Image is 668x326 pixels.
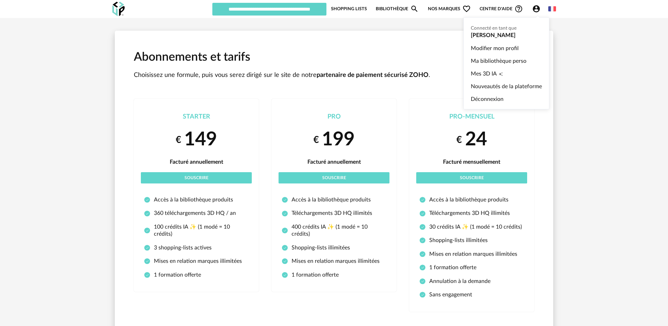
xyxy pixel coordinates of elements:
div: Starter [141,113,252,121]
li: 1 formation offerte [144,271,249,278]
span: Souscrire [185,176,208,180]
li: Mises en relation marques illimitées [419,250,524,258]
li: Mises en relation marques illimitées [282,258,386,265]
a: Shopping Lists [331,2,367,16]
span: Facturé annuellement [170,159,223,165]
span: Centre d'aideHelp Circle Outline icon [480,5,523,13]
div: Pro-Mensuel [416,113,527,121]
h1: Abonnements et tarifs [134,50,534,65]
strong: partenaire de paiement sécurisé ZOHO [317,72,429,78]
button: Souscrire [416,172,527,183]
span: Facturé annuellement [307,159,361,165]
span: Mes 3D IA [471,67,497,80]
span: 24 [465,130,487,149]
span: Heart Outline icon [462,5,471,13]
span: Souscrire [322,176,346,180]
span: 199 [322,130,355,149]
a: BibliothèqueMagnify icon [376,2,419,16]
small: € [313,134,319,146]
li: Accès à la bibliothèque produits [144,196,249,203]
li: Sans engagement [419,291,524,298]
a: Ma bibliothèque perso [471,55,542,67]
span: Magnify icon [410,5,419,13]
span: Souscrire [460,176,484,180]
li: Téléchargements 3D HQ illimités [282,210,386,217]
li: Mises en relation marques illimitées [144,258,249,265]
li: 400 crédits IA ✨ (1 modé = 10 crédits) [282,223,386,238]
li: Accès à la bibliothèque produits [282,196,386,203]
a: Nouveautés de la plateforme [471,80,542,93]
li: Shopping-lists illimitées [282,244,386,251]
span: Creation icon [499,67,503,80]
img: fr [548,5,556,13]
small: € [456,134,462,146]
span: Account Circle icon [532,5,541,13]
li: 1 formation offerte [282,271,386,278]
span: Account Circle icon [532,5,544,13]
li: Téléchargements 3D HQ illimités [419,210,524,217]
li: Shopping-lists illimitées [419,237,524,244]
button: Souscrire [141,172,252,183]
li: 360 téléchargements 3D HQ / an [144,210,249,217]
li: 30 crédits IA ✨ (1 modé = 10 crédits) [419,223,524,230]
li: 1 formation offerte [419,264,524,271]
p: Choisissez une formule, puis vous serez dirigé sur le site de notre . [134,71,534,79]
a: Déconnexion [471,93,542,105]
img: OXP [112,2,125,16]
button: Souscrire [279,172,389,183]
span: 149 [184,130,217,149]
span: Nos marques [428,2,471,16]
span: Help Circle Outline icon [514,5,523,13]
span: Facturé mensuellement [443,159,500,165]
li: 100 crédits IA ✨ (1 modé = 10 crédits) [144,223,249,238]
a: Mes 3D IACreation icon [471,67,542,80]
a: Modifier mon profil [471,42,542,55]
small: € [176,134,181,146]
li: Accès à la bibliothèque produits [419,196,524,203]
div: Pro [279,113,389,121]
li: Annulation à la demande [419,278,524,285]
li: 3 shopping-lists actives [144,244,249,251]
